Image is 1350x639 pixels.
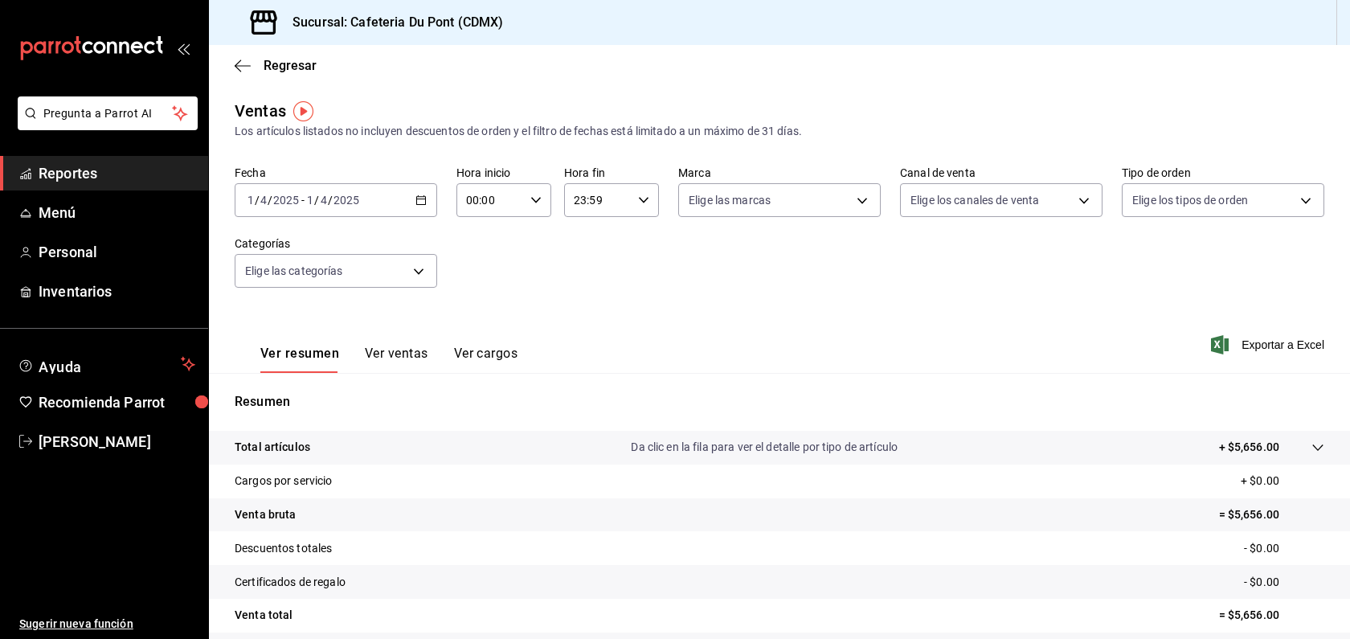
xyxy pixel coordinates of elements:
label: Fecha [235,167,437,178]
label: Categorías [235,238,437,249]
label: Canal de venta [900,167,1102,178]
span: Elige las marcas [689,192,771,208]
span: / [255,194,260,207]
p: Cargos por servicio [235,473,333,489]
input: ---- [333,194,360,207]
span: Inventarios [39,281,195,302]
input: -- [260,194,268,207]
h3: Sucursal: Cafeteria Du Pont (CDMX) [280,13,503,32]
input: ---- [272,194,300,207]
label: Tipo de orden [1122,167,1324,178]
span: Personal [39,241,195,263]
span: Ayuda [39,354,174,374]
span: Reportes [39,162,195,184]
span: / [328,194,333,207]
p: + $5,656.00 [1219,439,1279,456]
img: Tooltip marker [293,101,313,121]
button: Ver ventas [365,346,428,373]
button: Pregunta a Parrot AI [18,96,198,130]
label: Hora fin [564,167,659,178]
button: open_drawer_menu [177,42,190,55]
span: Recomienda Parrot [39,391,195,413]
p: Certificados de regalo [235,574,346,591]
span: - [301,194,305,207]
input: -- [320,194,328,207]
p: = $5,656.00 [1219,506,1324,523]
p: Da clic en la fila para ver el detalle por tipo de artículo [631,439,898,456]
div: Los artículos listados no incluyen descuentos de orden y el filtro de fechas está limitado a un m... [235,123,1324,140]
button: Ver resumen [260,346,339,373]
p: + $0.00 [1241,473,1324,489]
input: -- [247,194,255,207]
span: / [268,194,272,207]
p: - $0.00 [1244,574,1324,591]
label: Marca [678,167,881,178]
p: Descuentos totales [235,540,332,557]
p: Venta total [235,607,292,624]
p: Total artículos [235,439,310,456]
button: Ver cargos [454,346,518,373]
div: Ventas [235,99,286,123]
span: Elige los canales de venta [910,192,1039,208]
button: Exportar a Excel [1214,335,1324,354]
label: Hora inicio [456,167,551,178]
span: Menú [39,202,195,223]
span: Regresar [264,58,317,73]
span: Elige los tipos de orden [1132,192,1248,208]
span: / [314,194,319,207]
button: Regresar [235,58,317,73]
span: [PERSON_NAME] [39,431,195,453]
span: Sugerir nueva función [19,616,195,633]
span: Pregunta a Parrot AI [43,105,173,122]
div: navigation tabs [260,346,517,373]
p: - $0.00 [1244,540,1324,557]
input: -- [306,194,314,207]
p: Venta bruta [235,506,296,523]
p: = $5,656.00 [1219,607,1324,624]
span: Elige las categorías [245,263,343,279]
p: Resumen [235,392,1324,412]
a: Pregunta a Parrot AI [11,117,198,133]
